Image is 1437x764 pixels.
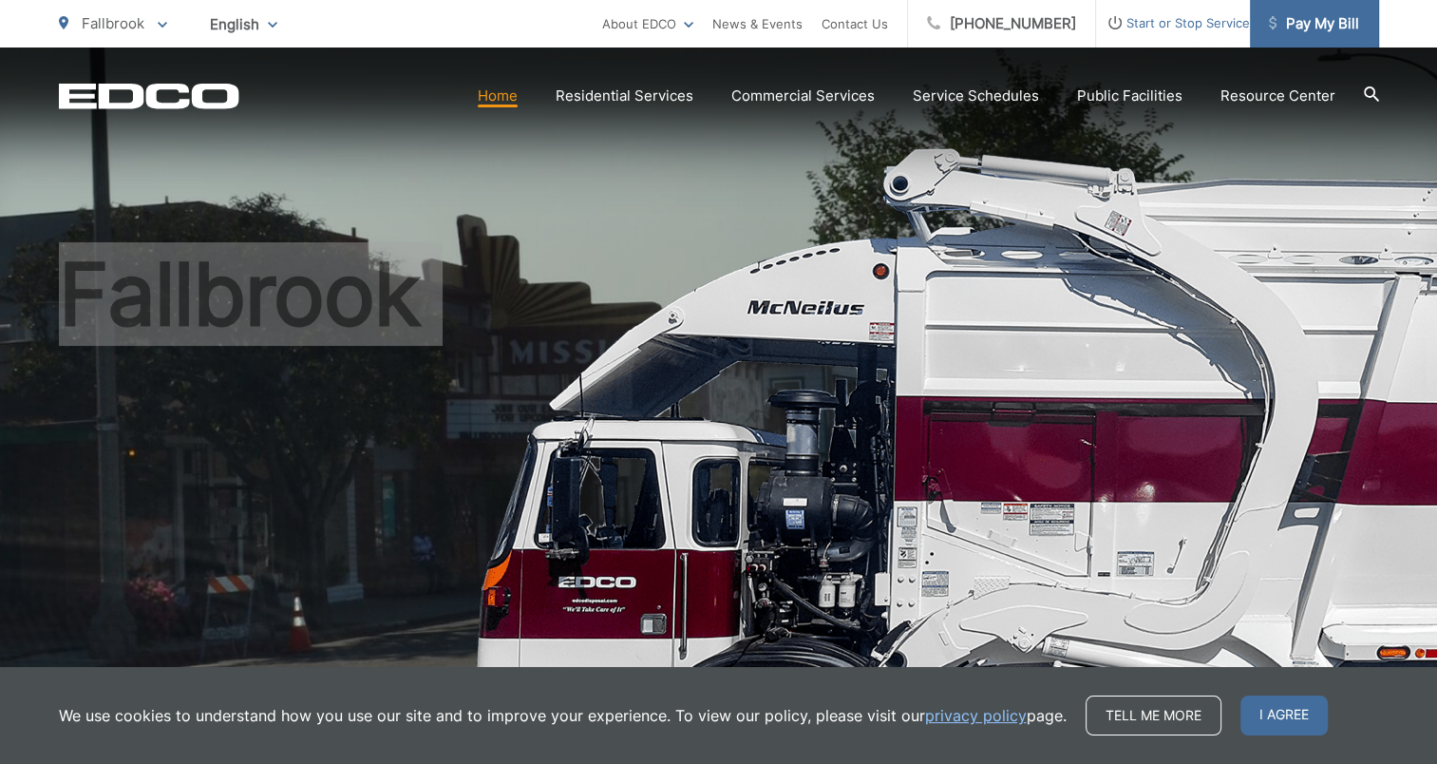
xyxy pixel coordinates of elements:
[602,12,693,35] a: About EDCO
[913,85,1039,107] a: Service Schedules
[1269,12,1359,35] span: Pay My Bill
[59,704,1067,727] p: We use cookies to understand how you use our site and to improve your experience. To view our pol...
[478,85,518,107] a: Home
[556,85,693,107] a: Residential Services
[82,14,144,32] span: Fallbrook
[1086,696,1221,735] a: Tell me more
[1077,85,1182,107] a: Public Facilities
[1220,85,1335,107] a: Resource Center
[1240,696,1328,735] span: I agree
[196,8,292,41] span: English
[925,704,1027,727] a: privacy policy
[822,12,888,35] a: Contact Us
[712,12,803,35] a: News & Events
[731,85,875,107] a: Commercial Services
[59,83,239,109] a: EDCD logo. Return to the homepage.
